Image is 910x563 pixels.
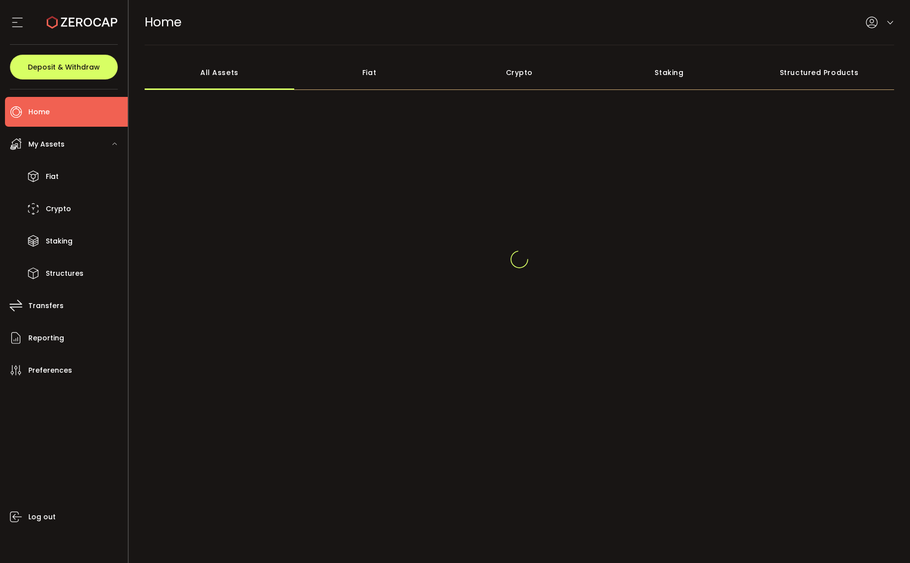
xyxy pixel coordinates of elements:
span: Staking [46,234,73,248]
span: Structures [46,266,83,281]
span: Reporting [28,331,64,345]
div: Structured Products [744,55,894,90]
span: Preferences [28,363,72,378]
span: Fiat [46,169,59,184]
span: Crypto [46,202,71,216]
span: Transfers [28,299,64,313]
span: My Assets [28,137,65,152]
span: Log out [28,510,56,524]
span: Deposit & Withdraw [28,64,100,71]
div: Staking [594,55,745,90]
div: All Assets [145,55,295,90]
div: Crypto [444,55,594,90]
span: Home [28,105,50,119]
span: Home [145,13,181,31]
div: Fiat [294,55,444,90]
button: Deposit & Withdraw [10,55,118,80]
